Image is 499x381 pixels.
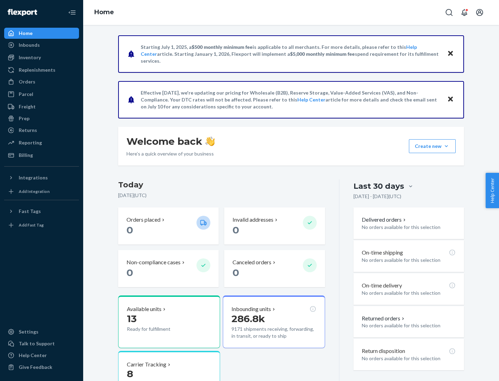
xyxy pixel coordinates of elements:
[231,305,271,313] p: Inbounding units
[4,89,79,100] a: Parcel
[290,51,355,57] span: $5,000 monthly minimum fee
[8,9,37,16] img: Flexport logo
[362,224,456,231] p: No orders available for this selection
[353,193,401,200] p: [DATE] - [DATE] ( UTC )
[353,181,404,192] div: Last 30 days
[442,6,456,19] button: Open Search Box
[19,188,50,194] div: Add Integration
[4,362,79,373] button: Give Feedback
[4,350,79,361] a: Help Center
[233,224,239,236] span: 0
[127,368,133,380] span: 8
[223,295,325,348] button: Inbounding units286.8k9171 shipments receiving, forwarding, in transit, or ready to ship
[19,127,37,134] div: Returns
[4,137,79,148] a: Reporting
[446,95,455,105] button: Close
[4,64,79,76] a: Replenishments
[4,220,79,231] a: Add Fast Tag
[4,326,79,337] a: Settings
[362,355,456,362] p: No orders available for this selection
[118,295,220,348] button: Available units13Ready for fulfillment
[141,44,440,64] p: Starting July 1, 2025, a is applicable to all merchants. For more details, please refer to this a...
[4,113,79,124] a: Prep
[89,2,120,23] ol: breadcrumbs
[126,216,160,224] p: Orders placed
[4,52,79,63] a: Inventory
[233,267,239,278] span: 0
[126,258,181,266] p: Non-compliance cases
[224,250,325,287] button: Canceled orders 0
[4,172,79,183] button: Integrations
[118,250,219,287] button: Non-compliance cases 0
[297,97,325,103] a: Help Center
[4,28,79,39] a: Home
[141,89,440,110] p: Effective [DATE], we're updating our pricing for Wholesale (B2B), Reserve Storage, Value-Added Se...
[362,216,407,224] button: Delivered orders
[4,39,79,51] a: Inbounds
[126,224,133,236] span: 0
[4,338,79,349] a: Talk to Support
[4,186,79,197] a: Add Integration
[4,76,79,87] a: Orders
[126,150,215,157] p: Here’s a quick overview of your business
[233,258,271,266] p: Canceled orders
[4,150,79,161] a: Billing
[19,54,41,61] div: Inventory
[4,125,79,136] a: Returns
[233,216,273,224] p: Invalid addresses
[19,30,33,37] div: Home
[127,313,137,325] span: 13
[19,78,35,85] div: Orders
[118,179,325,190] h3: Today
[231,326,316,339] p: 9171 shipments receiving, forwarding, in transit, or ready to ship
[19,352,47,359] div: Help Center
[19,91,33,98] div: Parcel
[94,8,114,16] a: Home
[4,206,79,217] button: Fast Tags
[457,6,471,19] button: Open notifications
[473,6,487,19] button: Open account menu
[19,115,29,122] div: Prep
[362,249,403,257] p: On-time shipping
[19,328,38,335] div: Settings
[65,6,79,19] button: Close Navigation
[192,44,253,50] span: $500 monthly minimum fee
[362,282,402,290] p: On-time delivery
[19,174,48,181] div: Integrations
[126,267,133,278] span: 0
[127,326,191,333] p: Ready for fulfillment
[4,101,79,112] a: Freight
[19,67,55,73] div: Replenishments
[485,173,499,208] button: Help Center
[19,208,41,215] div: Fast Tags
[19,222,44,228] div: Add Fast Tag
[118,207,219,245] button: Orders placed 0
[446,49,455,59] button: Close
[19,139,42,146] div: Reporting
[19,152,33,159] div: Billing
[362,347,405,355] p: Return disposition
[126,135,215,148] h1: Welcome back
[409,139,456,153] button: Create new
[362,290,456,296] p: No orders available for this selection
[362,314,406,322] button: Returned orders
[19,103,36,110] div: Freight
[127,305,161,313] p: Available units
[19,364,52,371] div: Give Feedback
[127,361,166,369] p: Carrier Tracking
[362,322,456,329] p: No orders available for this selection
[362,257,456,264] p: No orders available for this selection
[118,192,325,199] p: [DATE] ( UTC )
[19,340,55,347] div: Talk to Support
[205,136,215,146] img: hand-wave emoji
[19,42,40,48] div: Inbounds
[231,313,265,325] span: 286.8k
[224,207,325,245] button: Invalid addresses 0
